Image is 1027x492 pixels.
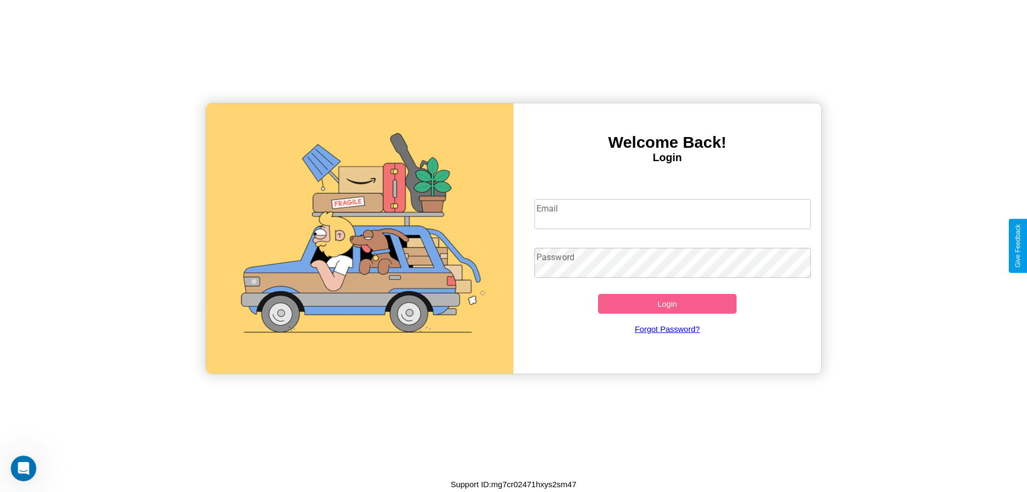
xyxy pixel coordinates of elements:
[529,314,806,344] a: Forgot Password?
[206,103,513,374] img: gif
[11,456,36,481] iframe: Intercom live chat
[450,477,576,491] p: Support ID: mg7cr02471hxys2sm47
[513,133,821,152] h3: Welcome Back!
[1014,224,1022,268] div: Give Feedback
[513,152,821,164] h4: Login
[598,294,737,314] button: Login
